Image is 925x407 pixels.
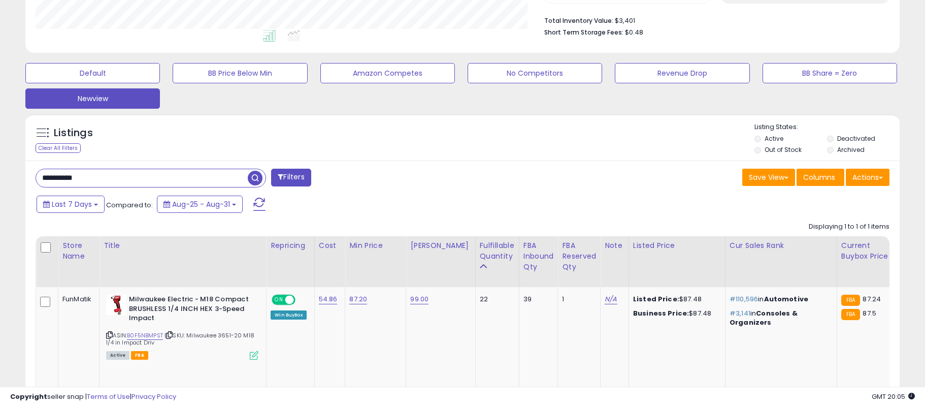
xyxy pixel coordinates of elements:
[730,295,829,304] p: in
[544,14,882,26] li: $3,401
[106,295,258,359] div: ASIN:
[615,63,749,83] button: Revenue Drop
[131,351,148,360] span: FBA
[52,199,92,209] span: Last 7 Days
[863,294,881,304] span: 87.24
[523,240,554,272] div: FBA inbound Qty
[837,145,865,154] label: Archived
[846,169,889,186] button: Actions
[803,172,835,182] span: Columns
[872,392,915,401] span: 2025-09-8 20:05 GMT
[730,309,829,327] p: in
[106,331,254,347] span: | SKU: Milwaukee 3651-20 M18 1/4 in Impact Driv
[809,222,889,232] div: Displaying 1 to 1 of 1 items
[129,295,252,326] b: Milwaukee Electric - M18 Compact BRUSHLESS 1/4 INCH HEX 3-Speed Impact
[104,240,262,251] div: Title
[87,392,130,401] a: Terms of Use
[106,351,129,360] span: All listings currently available for purchase on Amazon
[410,240,471,251] div: [PERSON_NAME]
[730,240,833,251] div: Cur Sales Rank
[562,240,596,272] div: FBA Reserved Qty
[480,240,515,262] div: Fulfillable Quantity
[562,295,592,304] div: 1
[633,295,717,304] div: $87.48
[837,134,875,143] label: Deactivated
[349,294,367,304] a: 87.20
[841,240,894,262] div: Current Buybox Price
[730,308,798,327] span: Consoles & Organizers
[54,126,93,140] h5: Listings
[25,63,160,83] button: Default
[319,294,338,304] a: 54.86
[273,296,285,304] span: ON
[523,295,550,304] div: 39
[106,295,126,315] img: 31iVcOrJxqL._SL40_.jpg
[173,63,307,83] button: BB Price Below Min
[605,240,624,251] div: Note
[36,143,81,153] div: Clear All Filters
[633,294,679,304] b: Listed Price:
[172,199,230,209] span: Aug-25 - Aug-31
[625,27,643,37] span: $0.48
[349,240,402,251] div: Min Price
[157,196,243,213] button: Aug-25 - Aug-31
[106,200,153,210] span: Compared to:
[10,392,47,401] strong: Copyright
[271,169,311,186] button: Filters
[742,169,795,186] button: Save View
[863,308,876,318] span: 87.5
[544,16,613,25] b: Total Inventory Value:
[605,294,617,304] a: N/A
[633,309,717,318] div: $87.48
[271,310,307,320] div: Win BuyBox
[765,134,783,143] label: Active
[25,88,160,109] button: Newview
[633,308,689,318] b: Business Price:
[730,308,750,318] span: #3,141
[320,63,455,83] button: Amazon Competes
[754,122,900,132] p: Listing States:
[131,392,176,401] a: Privacy Policy
[633,240,721,251] div: Listed Price
[10,392,176,402] div: seller snap | |
[544,28,623,37] b: Short Term Storage Fees:
[319,240,341,251] div: Cost
[271,240,310,251] div: Repricing
[763,63,897,83] button: BB Share = Zero
[62,240,95,262] div: Store Name
[764,294,809,304] span: Automotive
[765,145,802,154] label: Out of Stock
[841,295,860,306] small: FBA
[468,63,602,83] button: No Competitors
[37,196,105,213] button: Last 7 Days
[480,295,511,304] div: 22
[410,294,428,304] a: 99.00
[797,169,844,186] button: Columns
[294,296,310,304] span: OFF
[841,309,860,320] small: FBA
[62,295,91,304] div: FunMatik
[730,294,758,304] span: #110,596
[127,331,163,340] a: B0F5NBMPST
